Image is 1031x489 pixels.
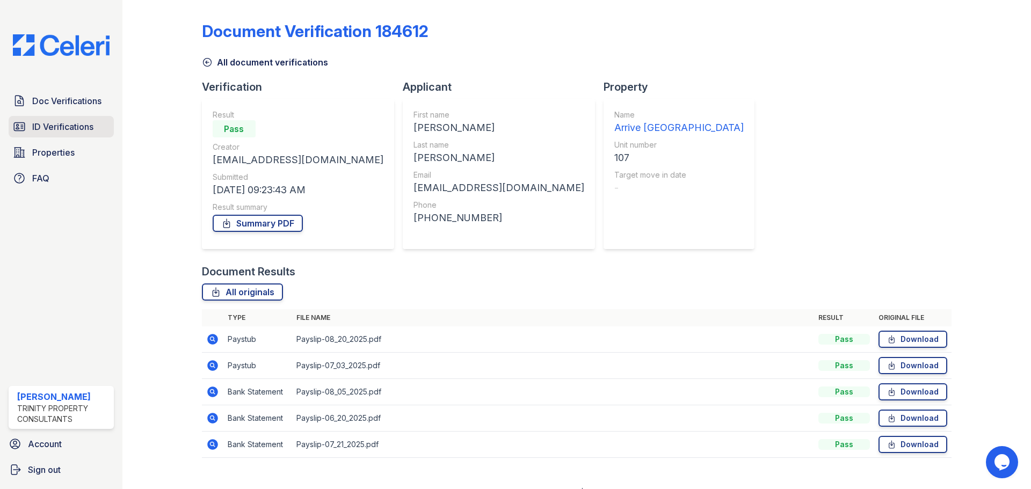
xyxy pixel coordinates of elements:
[213,215,303,232] a: Summary PDF
[814,309,874,326] th: Result
[818,360,870,371] div: Pass
[202,264,295,279] div: Document Results
[223,432,292,458] td: Bank Statement
[818,439,870,450] div: Pass
[614,170,744,180] div: Target move in date
[17,390,110,403] div: [PERSON_NAME]
[413,120,584,135] div: [PERSON_NAME]
[4,34,118,56] img: CE_Logo_Blue-a8612792a0a2168367f1c8372b55b34899dd931a85d93a1a3d3e32e68fde9ad4.png
[202,56,328,69] a: All document verifications
[878,410,947,427] a: Download
[17,403,110,425] div: Trinity Property Consultants
[9,167,114,189] a: FAQ
[223,326,292,353] td: Paystub
[403,79,604,94] div: Applicant
[614,140,744,150] div: Unit number
[986,446,1020,478] iframe: chat widget
[292,379,814,405] td: Payslip-08_05_2025.pdf
[4,459,118,480] a: Sign out
[9,142,114,163] a: Properties
[413,110,584,120] div: First name
[614,120,744,135] div: Arrive [GEOGRAPHIC_DATA]
[292,353,814,379] td: Payslip-07_03_2025.pdf
[878,436,947,453] a: Download
[213,120,256,137] div: Pass
[292,405,814,432] td: Payslip-06_20_2025.pdf
[32,172,49,185] span: FAQ
[213,152,383,167] div: [EMAIL_ADDRESS][DOMAIN_NAME]
[28,437,62,450] span: Account
[614,110,744,120] div: Name
[213,142,383,152] div: Creator
[604,79,763,94] div: Property
[202,79,403,94] div: Verification
[818,386,870,397] div: Pass
[4,433,118,455] a: Account
[9,90,114,112] a: Doc Verifications
[413,200,584,210] div: Phone
[223,353,292,379] td: Paystub
[223,309,292,326] th: Type
[413,180,584,195] div: [EMAIL_ADDRESS][DOMAIN_NAME]
[28,463,61,476] span: Sign out
[213,110,383,120] div: Result
[292,432,814,458] td: Payslip-07_21_2025.pdf
[878,357,947,374] a: Download
[413,150,584,165] div: [PERSON_NAME]
[202,283,283,301] a: All originals
[202,21,429,41] div: Document Verification 184612
[213,172,383,183] div: Submitted
[878,331,947,348] a: Download
[614,180,744,195] div: -
[874,309,952,326] th: Original file
[818,334,870,345] div: Pass
[223,405,292,432] td: Bank Statement
[413,140,584,150] div: Last name
[223,379,292,405] td: Bank Statement
[32,120,93,133] span: ID Verifications
[292,309,814,326] th: File name
[818,413,870,424] div: Pass
[614,150,744,165] div: 107
[413,170,584,180] div: Email
[292,326,814,353] td: Payslip-08_20_2025.pdf
[213,202,383,213] div: Result summary
[32,146,75,159] span: Properties
[32,94,101,107] span: Doc Verifications
[9,116,114,137] a: ID Verifications
[614,110,744,135] a: Name Arrive [GEOGRAPHIC_DATA]
[878,383,947,400] a: Download
[413,210,584,225] div: [PHONE_NUMBER]
[213,183,383,198] div: [DATE] 09:23:43 AM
